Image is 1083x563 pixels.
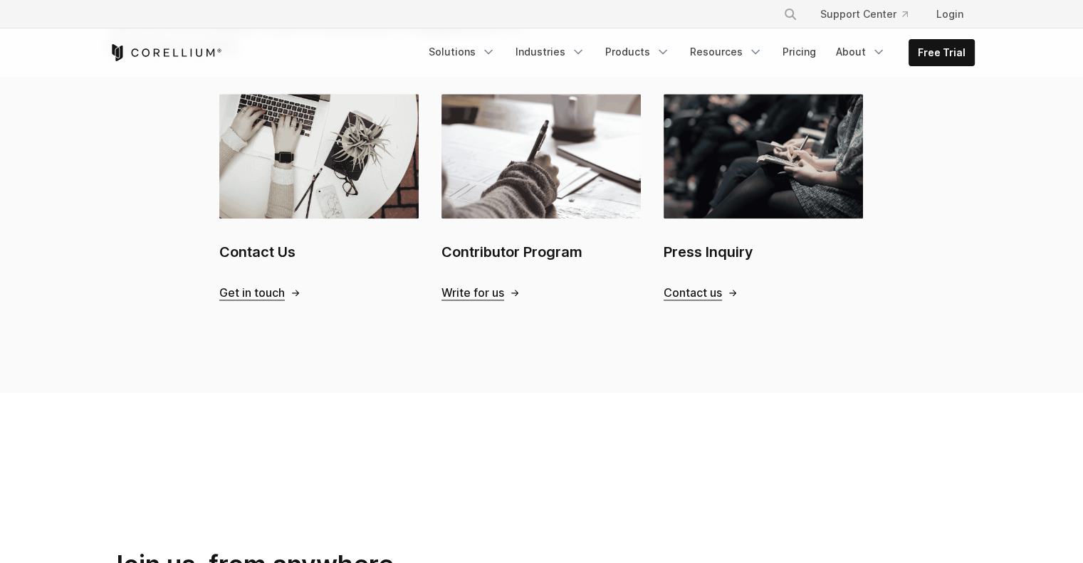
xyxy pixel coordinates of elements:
[219,241,419,263] h2: Contact Us
[766,1,975,27] div: Navigation Menu
[219,285,285,300] span: Get in touch
[507,39,594,65] a: Industries
[827,39,894,65] a: About
[664,241,863,263] h2: Press Inquiry
[809,1,919,27] a: Support Center
[909,40,974,65] a: Free Trial
[774,39,825,65] a: Pricing
[681,39,771,65] a: Resources
[597,39,679,65] a: Products
[420,39,504,65] a: Solutions
[441,94,641,218] img: Contributor Program
[420,39,975,66] div: Navigation Menu
[219,94,419,300] a: Contact Us Contact Us Get in touch
[441,241,641,263] h2: Contributor Program
[441,94,641,300] a: Contributor Program Contributor Program Write for us
[664,94,863,300] a: Press Inquiry Press Inquiry Contact us
[778,1,803,27] button: Search
[664,94,863,218] img: Press Inquiry
[219,94,419,218] img: Contact Us
[925,1,975,27] a: Login
[109,44,222,61] a: Corellium Home
[664,285,722,300] span: Contact us
[441,285,504,300] span: Write for us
